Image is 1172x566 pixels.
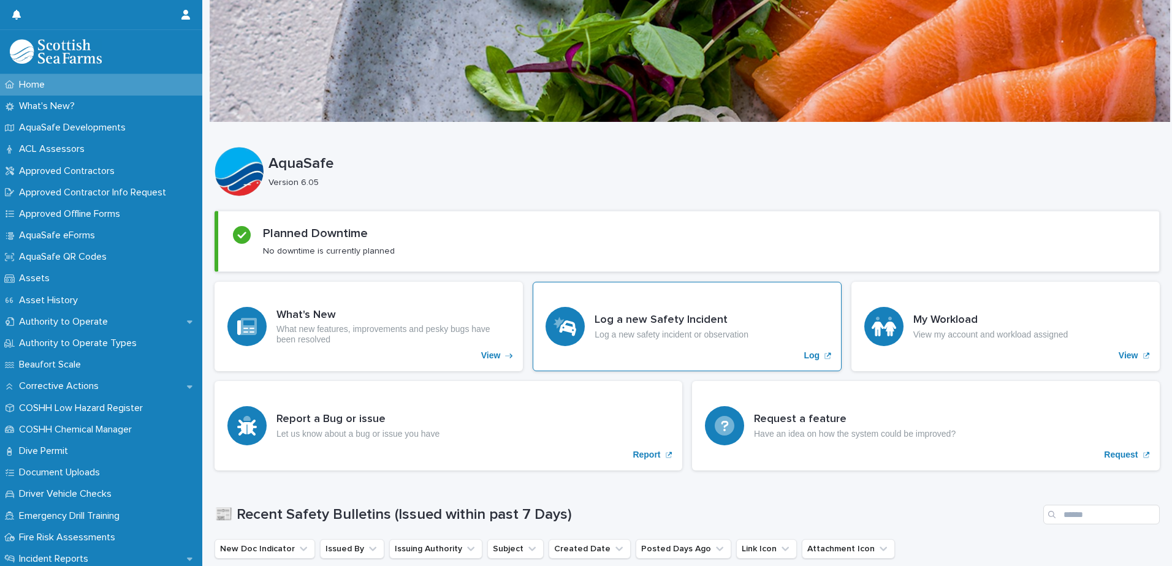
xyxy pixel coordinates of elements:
[1043,505,1160,524] input: Search
[14,424,142,436] p: COSHH Chemical Manager
[913,330,1068,340] p: View my account and workload assigned
[14,359,91,371] p: Beaufort Scale
[276,413,439,426] h3: Report a Bug or issue
[268,178,1150,188] p: Version 6.05
[389,539,482,559] button: Issuing Authority
[633,450,660,460] p: Report
[14,79,55,91] p: Home
[14,208,130,220] p: Approved Offline Forms
[851,282,1160,371] a: View
[14,467,110,478] p: Document Uploads
[215,381,682,470] a: Report
[595,330,748,340] p: Log a new safety incident or observation
[754,413,956,426] h3: Request a feature
[14,100,85,112] p: What's New?
[636,539,731,559] button: Posted Days Ago
[14,316,118,328] p: Authority to Operate
[14,273,59,284] p: Assets
[276,324,510,345] p: What new features, improvements and pesky bugs have been resolved
[215,506,1038,524] h1: 📰 Recent Safety Bulletins (Issued within past 7 Days)
[320,539,384,559] button: Issued By
[215,539,315,559] button: New Doc Indicator
[263,246,395,257] p: No downtime is currently planned
[14,143,94,155] p: ACL Assessors
[595,314,748,327] h3: Log a new Safety Incident
[487,539,544,559] button: Subject
[533,282,841,371] a: Log
[804,350,820,361] p: Log
[14,187,176,198] p: Approved Contractor Info Request
[14,532,125,543] p: Fire Risk Assessments
[10,39,102,64] img: bPIBxiqnSb2ggTQWdOVV
[14,445,78,457] p: Dive Permit
[14,380,108,392] p: Corrective Actions
[276,429,439,439] p: Let us know about a bug or issue you have
[14,402,153,414] p: COSHH Low Hazard Register
[14,122,135,134] p: AquaSafe Developments
[14,553,98,565] p: Incident Reports
[268,155,1155,173] p: AquaSafe
[276,309,510,322] h3: What's New
[14,165,124,177] p: Approved Contractors
[14,295,88,306] p: Asset History
[736,539,797,559] button: Link Icon
[14,251,116,263] p: AquaSafe QR Codes
[1104,450,1138,460] p: Request
[14,230,105,241] p: AquaSafe eForms
[14,488,121,500] p: Driver Vehicle Checks
[549,539,631,559] button: Created Date
[802,539,895,559] button: Attachment Icon
[14,338,146,349] p: Authority to Operate Types
[913,314,1068,327] h3: My Workload
[263,226,368,241] h2: Planned Downtime
[1119,350,1138,361] p: View
[692,381,1160,470] a: Request
[754,429,956,439] p: Have an idea on how the system could be improved?
[481,350,501,361] p: View
[215,282,523,371] a: View
[14,510,129,522] p: Emergency Drill Training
